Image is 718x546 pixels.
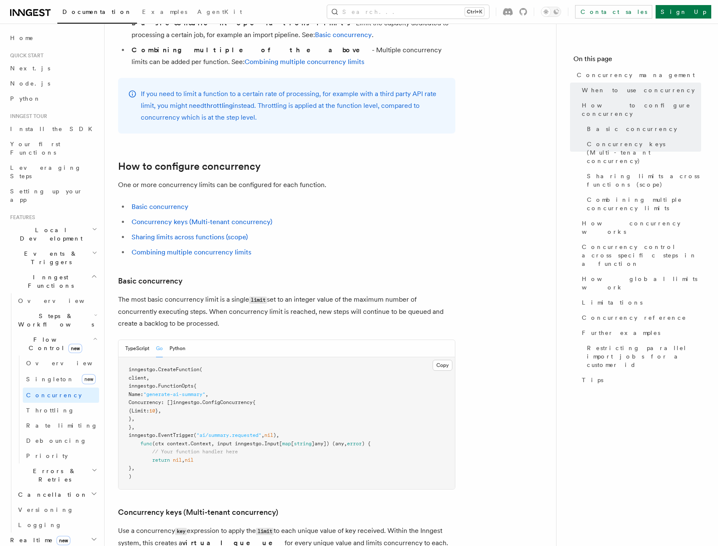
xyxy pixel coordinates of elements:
button: Python [169,340,186,357]
li: - Multiple concurrency limits can be added per function. See: [129,44,455,68]
code: limit [249,297,267,304]
li: - Limit the capacity dedicated to processing a certain job, for example an import pipeline. See: . [129,17,455,41]
span: Throttling [26,407,75,414]
span: How concurrency works [582,219,701,236]
button: TypeScript [125,340,149,357]
div: Inngest Functions [7,293,99,533]
a: Overview [23,356,99,371]
span: Basic concurrency [587,125,677,133]
a: Sign Up [656,5,711,19]
a: Combining multiple concurrency limits [584,192,701,216]
a: Priority [23,448,99,463]
span: Install the SDK [10,126,97,132]
a: How to configure concurrency [118,161,261,172]
span: Singleton [26,376,74,383]
button: Copy [433,360,452,371]
span: Next.js [10,65,50,72]
span: Leveraging Steps [10,164,81,179]
span: ), [273,432,279,438]
button: Steps & Workflows [15,308,99,332]
a: Rate limiting [23,418,99,433]
span: Rate limiting [26,422,98,429]
a: Debouncing [23,433,99,448]
p: If you need to limit a function to a certain rate of processing, for example with a third party A... [141,88,445,123]
span: ) { [362,441,371,447]
span: Local Development [7,226,92,243]
span: Python [10,95,41,102]
span: Cancellation [15,490,88,499]
a: Concurrency reference [578,310,701,325]
button: Go [156,340,163,357]
a: Tips [578,372,701,388]
span: Realtime [7,536,70,544]
span: Concurrency control across specific steps in a function [582,243,701,268]
a: Documentation [57,3,137,24]
span: return [152,457,170,463]
a: Sharing limits across functions (scope) [584,169,701,192]
span: }, [129,424,134,430]
span: {Limit: [129,408,149,414]
span: Limitations [582,298,643,307]
a: Next.js [7,61,99,76]
a: Contact sales [575,5,652,19]
span: ]any]) (any, [312,441,347,447]
span: new [56,536,70,545]
span: // Your function handler here [152,449,238,455]
span: , [261,432,264,438]
span: Documentation [62,8,132,15]
a: Python [7,91,99,106]
span: Combining multiple concurrency limits [587,195,701,212]
kbd: Ctrl+K [465,8,484,16]
span: inngestgo. [129,432,158,438]
span: Concurrency: []inngestgo.ConfigConcurrency{ [129,399,255,405]
span: Sharing limits across functions (scope) [587,172,701,189]
a: Concurrency keys (Multi-tenant concurrency) [132,218,272,226]
span: }, [129,416,134,422]
span: map [282,441,291,447]
button: Events & Triggers [7,246,99,270]
span: Concurrency [26,392,82,399]
span: (ctx context.Context, input inngestgo.Input[ [152,441,282,447]
a: Combining multiple concurrency limits [245,58,364,66]
span: Overview [18,297,105,304]
a: Throttling [23,403,99,418]
a: Concurrency keys (Multi-tenant concurrency) [584,136,701,169]
span: new [68,344,82,353]
a: Versioning [15,502,99,517]
strong: Combining multiple of the above [132,46,372,54]
span: ( [199,367,202,372]
a: Further examples [578,325,701,340]
a: Basic concurrency [132,203,188,211]
a: Basic concurrency [118,275,183,287]
span: inngestgo.FunctionOpts{ [129,383,196,389]
span: Further examples [582,329,660,337]
a: Concurrency control across specific steps in a function [578,239,701,271]
span: Overview [26,360,113,367]
code: key [175,528,187,535]
a: Limitations [578,295,701,310]
span: func [140,441,152,447]
button: Errors & Retries [15,463,99,487]
span: Restricting parallel import jobs for a customer id [587,344,701,369]
a: AgentKit [192,3,247,23]
span: CreateFunction [158,367,199,372]
a: Basic concurrency [315,31,372,39]
span: Logging [18,522,62,528]
a: Concurrency keys (Multi-tenant concurrency) [118,506,278,518]
span: Concurrency keys (Multi-tenant concurrency) [587,140,701,165]
span: How to configure concurrency [582,101,701,118]
span: Node.js [10,80,50,87]
span: error [347,441,362,447]
code: limit [256,528,274,535]
a: Home [7,30,99,45]
span: Name: [129,391,143,397]
span: 10 [149,408,155,414]
span: , [182,457,185,463]
span: Versioning [18,506,74,513]
span: "generate-ai-summary" [143,391,205,397]
span: Your first Functions [10,141,60,156]
span: nil [185,457,194,463]
span: client, [129,375,149,381]
a: Combining multiple concurrency limits [132,248,251,256]
span: Priority [26,452,68,459]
